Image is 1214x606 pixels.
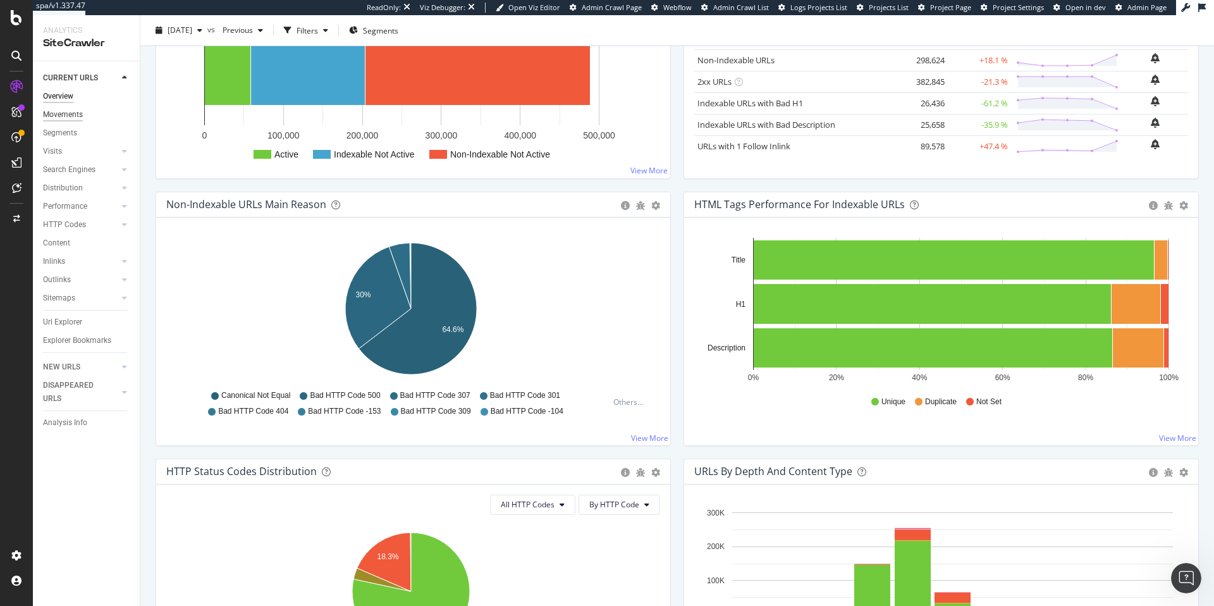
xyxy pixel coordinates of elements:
a: 2xx URLs [697,76,732,87]
span: Duplicate [925,397,957,407]
span: Previous [218,25,253,35]
text: Description [708,343,745,352]
div: circle-info [1149,201,1158,210]
div: bug [636,468,645,477]
text: 100% [1159,373,1179,382]
text: Non-Indexable Not Active [450,149,550,159]
a: Indexable URLs with Bad H1 [697,97,803,109]
a: Performance [43,200,118,213]
text: 200,000 [346,130,379,140]
span: Project Page [930,3,971,12]
text: 30% [355,290,371,299]
a: URLs with 1 Follow Inlink [697,140,790,152]
div: gear [1179,468,1188,477]
span: Bad HTTP Code 301 [490,390,560,401]
span: Not Set [976,397,1002,407]
span: 2025 Sep. 22nd [168,25,192,35]
a: Open in dev [1053,3,1106,13]
a: Inlinks [43,255,118,268]
a: Admin Page [1115,3,1167,13]
svg: A chart. [166,238,656,385]
div: bell-plus [1151,139,1160,149]
div: Viz Debugger: [420,3,465,13]
a: Project Settings [981,3,1044,13]
div: Sitemaps [43,292,75,305]
div: Analytics [43,25,130,36]
a: Overview [43,90,131,103]
svg: A chart. [166,9,660,168]
a: Outlinks [43,273,118,287]
button: All HTTP Codes [490,495,575,515]
a: Url Explorer [43,316,131,329]
a: Logs Projects List [778,3,847,13]
div: Content [43,237,70,250]
div: bug [1164,468,1173,477]
text: 60% [995,373,1010,382]
span: Admin Crawl Page [582,3,642,12]
a: Content [43,237,131,250]
span: Project Settings [993,3,1044,12]
span: Bad HTTP Code 404 [218,406,288,417]
span: By HTTP Code [589,499,639,510]
span: All HTTP Codes [501,499,555,510]
button: Filters [279,20,333,40]
div: Non-Indexable URLs Main Reason [166,198,326,211]
span: vs [207,23,218,34]
td: -61.2 % [948,92,1011,114]
span: Unique [881,397,905,407]
div: Visits [43,145,62,158]
td: 382,845 [897,71,948,92]
td: 298,624 [897,49,948,71]
text: Title [732,256,746,264]
div: Url Explorer [43,316,82,329]
td: 25,658 [897,114,948,135]
a: Admin Crawl List [701,3,769,13]
div: gear [1179,201,1188,210]
iframe: Intercom live chat [1171,563,1201,593]
span: Logs Projects List [790,3,847,12]
text: Active [274,149,298,159]
div: SiteCrawler [43,36,130,51]
a: View More [1159,433,1196,443]
div: Explorer Bookmarks [43,334,111,347]
div: Performance [43,200,87,213]
div: CURRENT URLS [43,71,98,85]
div: Others... [613,397,649,407]
a: DISAPPEARED URLS [43,379,118,405]
text: 40% [912,373,927,382]
div: Overview [43,90,73,103]
a: Project Page [918,3,971,13]
span: Admin Page [1127,3,1167,12]
button: Previous [218,20,268,40]
div: bug [636,201,645,210]
a: Explorer Bookmarks [43,334,131,347]
a: Projects List [857,3,909,13]
a: Webflow [651,3,692,13]
a: Analysis Info [43,416,131,430]
text: 64.6% [442,325,463,334]
div: Segments [43,127,77,140]
td: 26,436 [897,92,948,114]
a: Admin Crawl Page [570,3,642,13]
div: Outlinks [43,273,71,287]
div: circle-info [1149,468,1158,477]
span: Bad HTTP Code -153 [308,406,381,417]
span: Admin Crawl List [713,3,769,12]
text: 400,000 [504,130,536,140]
a: View More [630,165,668,176]
div: DISAPPEARED URLS [43,379,107,405]
div: Search Engines [43,163,95,176]
span: Projects List [869,3,909,12]
text: 300K [707,509,725,517]
a: HTTP Codes [43,218,118,232]
span: Webflow [663,3,692,12]
span: Bad HTTP Code 500 [310,390,380,401]
div: gear [651,201,660,210]
a: Segments [43,127,131,140]
span: Bad HTTP Code -104 [491,406,563,417]
text: 20% [829,373,844,382]
svg: A chart. [694,238,1184,385]
div: bell-plus [1151,96,1160,106]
